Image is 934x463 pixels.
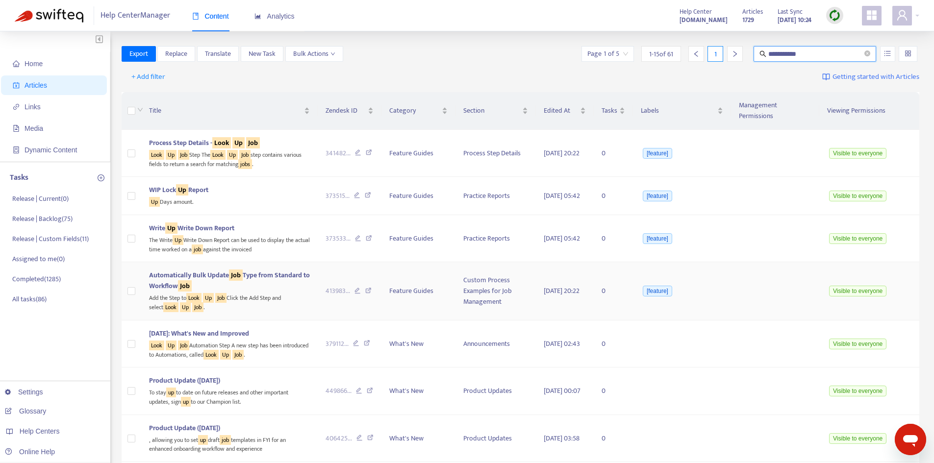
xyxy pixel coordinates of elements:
span: Labels [641,105,715,116]
td: Feature Guides [381,130,455,177]
sqkw: Up [165,222,177,234]
sqkw: Job [229,269,243,281]
span: Product Update ([DATE]) [149,422,220,434]
div: Add the Step to Click the Add Step and select . [149,292,310,312]
th: Title [141,92,318,130]
span: user [896,9,908,21]
span: + Add filter [131,71,165,83]
sqkw: Job [192,302,203,312]
span: down [330,51,335,56]
span: search [759,50,766,57]
span: [DATE] 05:42 [544,233,580,244]
sqkw: Up [166,150,177,160]
span: [feature] [643,233,672,244]
button: unordered-list [880,46,895,62]
span: Visible to everyone [829,386,886,396]
span: Zendesk ID [326,105,366,116]
span: Replace [165,49,187,59]
span: Write Write Down Report [149,222,234,234]
sqkw: up [198,435,208,445]
td: 0 [594,320,633,367]
sqkw: Job [178,280,192,292]
sqkw: up [181,397,191,407]
span: link [13,103,20,110]
span: Export [129,49,148,59]
sqkw: Look [149,341,164,350]
td: 0 [594,415,633,462]
strong: [DATE] 10:24 [778,15,811,25]
td: 0 [594,262,633,320]
span: file-image [13,125,20,132]
p: Completed ( 1285 ) [12,274,61,284]
span: [DATE] 03:58 [544,433,580,444]
button: Export [122,46,156,62]
span: WIP Lock Report [149,184,208,195]
span: Links [25,103,41,111]
td: Feature Guides [381,177,455,215]
span: Visible to everyone [829,191,886,201]
sqkw: Look [212,137,231,148]
sqkw: Up [176,184,188,195]
span: 413983 ... [326,286,350,296]
span: [feature] [643,191,672,201]
strong: 1729 [742,15,754,25]
span: [feature] [643,148,672,159]
span: left [693,50,700,57]
th: Labels [633,92,731,130]
span: Title [149,105,303,116]
span: Edited At [544,105,578,116]
span: Media [25,124,43,132]
span: Bulk Actions [293,49,335,59]
span: close-circle [864,50,870,56]
td: Practice Reports [455,215,536,262]
td: 0 [594,367,633,414]
span: [DATE]: What's New and Improved [149,328,249,339]
span: home [13,60,20,67]
sqkw: Look [149,150,164,160]
sqkw: Job [232,350,244,360]
span: book [192,13,199,20]
sqkw: Job [246,137,260,148]
span: [DATE] 02:43 [544,338,580,349]
td: What's New [381,367,455,414]
p: Release | Backlog ( 75 ) [12,214,73,224]
sqkw: jobs [238,159,252,169]
a: Online Help [5,448,55,456]
span: 373515 ... [326,191,350,201]
span: Content [192,12,229,20]
div: To stay to date on future releases and other important updates, sign to our Champion list. [149,386,310,406]
span: Visible to everyone [829,233,886,244]
sqkw: Look [186,293,202,303]
p: Release | Custom Fields ( 11 ) [12,234,89,244]
p: Assigned to me ( 0 ) [12,254,65,264]
sqkw: Up [220,350,231,360]
sqkw: Up [232,137,245,148]
span: 341482 ... [326,148,351,159]
th: Category [381,92,455,130]
td: Product Updates [455,415,536,462]
button: + Add filter [124,69,173,85]
sqkw: Look [210,150,226,160]
span: right [732,50,738,57]
td: Feature Guides [381,215,455,262]
a: Settings [5,388,43,396]
span: close-circle [864,49,870,59]
img: Swifteq [15,9,83,23]
sqkw: Look [163,302,178,312]
span: 449866 ... [326,386,352,396]
p: Release | Current ( 0 ) [12,194,69,204]
span: unordered-list [884,50,891,57]
td: What's New [381,415,455,462]
th: Viewing Permissions [819,92,919,130]
span: Visible to everyone [829,148,886,159]
span: Visible to everyone [829,339,886,349]
span: account-book [13,82,20,89]
span: Visible to everyone [829,433,886,444]
span: Section [463,105,520,116]
sqkw: Look [203,350,219,360]
sqkw: Job [239,150,251,160]
span: plus-circle [98,174,104,181]
span: [DATE] 00:07 [544,385,581,396]
sqkw: up [166,388,176,397]
button: Bulk Actionsdown [285,46,343,62]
